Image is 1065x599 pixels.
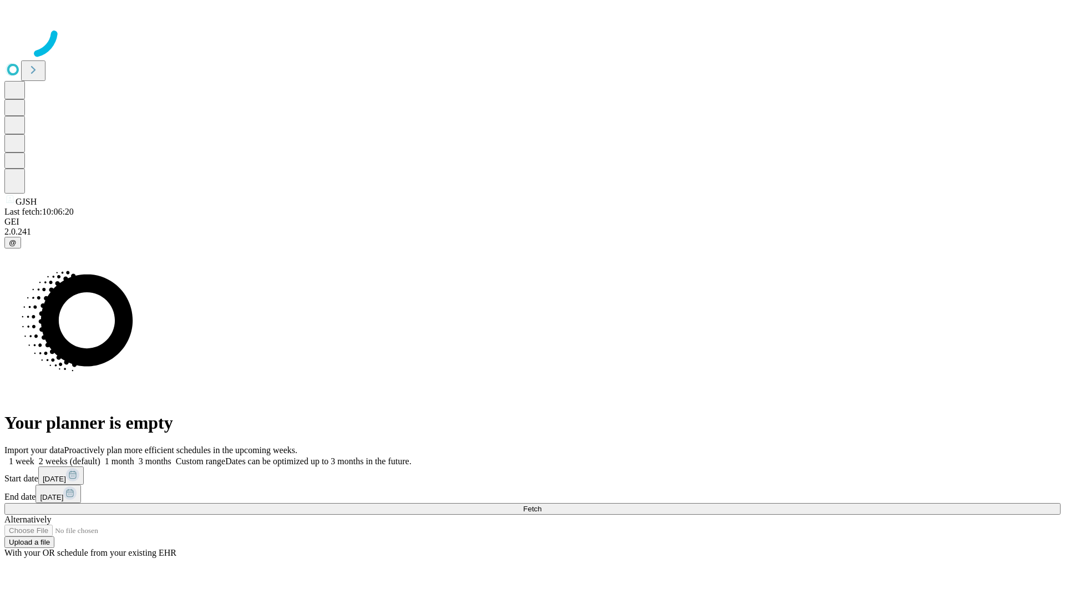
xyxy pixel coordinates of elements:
[35,485,81,503] button: [DATE]
[4,227,1061,237] div: 2.0.241
[176,456,225,466] span: Custom range
[39,456,100,466] span: 2 weeks (default)
[9,456,34,466] span: 1 week
[4,466,1061,485] div: Start date
[4,413,1061,433] h1: Your planner is empty
[4,207,74,216] span: Last fetch: 10:06:20
[40,493,63,501] span: [DATE]
[4,445,64,455] span: Import your data
[139,456,171,466] span: 3 months
[4,237,21,248] button: @
[4,217,1061,227] div: GEI
[4,536,54,548] button: Upload a file
[9,238,17,247] span: @
[4,548,176,557] span: With your OR schedule from your existing EHR
[38,466,84,485] button: [DATE]
[16,197,37,206] span: GJSH
[64,445,297,455] span: Proactively plan more efficient schedules in the upcoming weeks.
[523,505,541,513] span: Fetch
[4,485,1061,503] div: End date
[4,503,1061,515] button: Fetch
[43,475,66,483] span: [DATE]
[225,456,411,466] span: Dates can be optimized up to 3 months in the future.
[4,515,51,524] span: Alternatively
[105,456,134,466] span: 1 month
